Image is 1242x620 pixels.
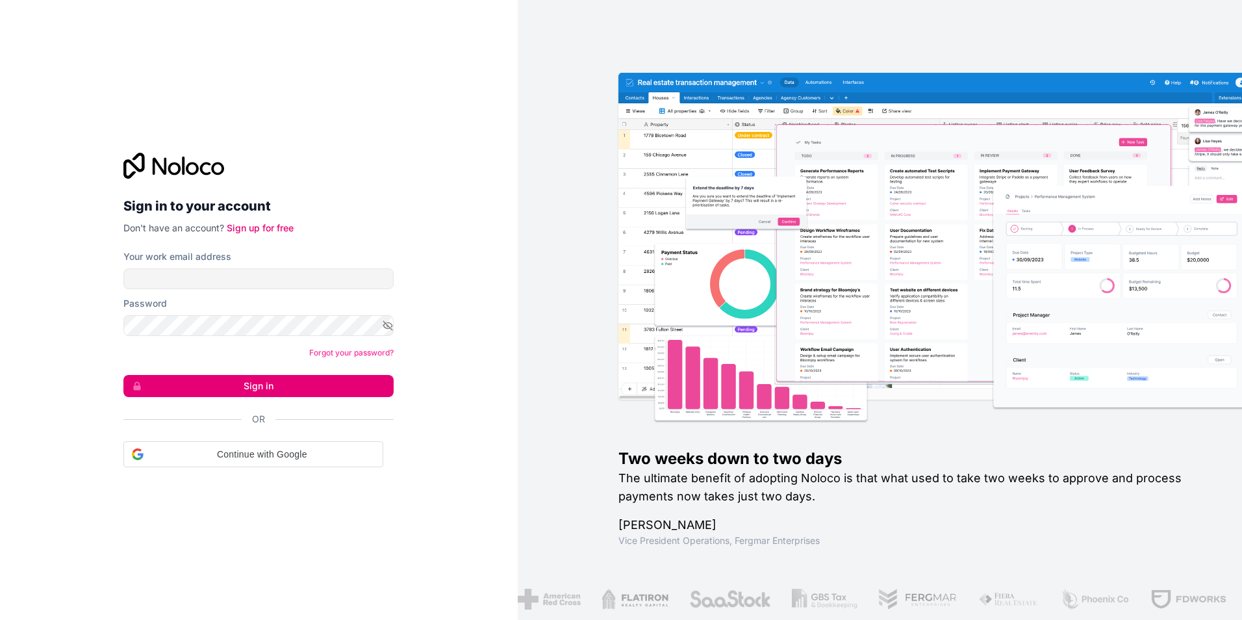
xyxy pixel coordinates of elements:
[123,268,394,289] input: Email address
[789,589,855,610] img: /assets/gbstax-C-GtDUiK.png
[123,441,383,467] div: Continue with Google
[687,589,769,610] img: /assets/saastock-C6Zbiodz.png
[252,413,265,426] span: Or
[123,250,231,263] label: Your work email address
[618,516,1200,534] h1: [PERSON_NAME]
[123,315,394,336] input: Password
[876,589,956,610] img: /assets/fergmar-CudnrXN5.png
[123,194,394,218] h2: Sign in to your account
[123,222,224,233] span: Don't have an account?
[599,589,666,610] img: /assets/flatiron-C8eUkumj.png
[976,589,1037,610] img: /assets/fiera-fwj2N5v4.png
[123,297,167,310] label: Password
[123,375,394,397] button: Sign in
[309,348,394,357] a: Forgot your password?
[1148,589,1224,610] img: /assets/fdworks-Bi04fVtw.png
[618,469,1200,506] h2: The ultimate benefit of adopting Noloco is that what used to take two weeks to approve and proces...
[227,222,294,233] a: Sign up for free
[515,589,578,610] img: /assets/american-red-cross-BAupjrZR.png
[1058,589,1128,610] img: /assets/phoenix-BREaitsQ.png
[149,448,375,461] span: Continue with Google
[618,448,1200,469] h1: Two weeks down to two days
[618,534,1200,547] h1: Vice President Operations , Fergmar Enterprises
